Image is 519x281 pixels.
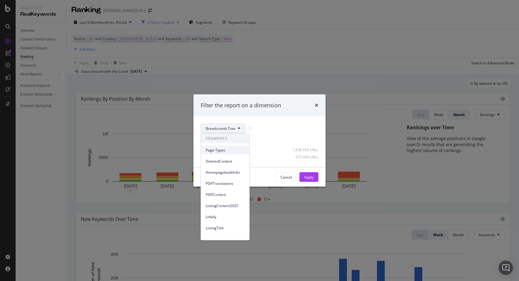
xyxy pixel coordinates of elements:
div: times [315,102,318,109]
span: Page-Types [206,147,244,153]
div: Filter the report on a dimension [201,102,281,109]
button: Breadcrumb Tree [201,124,245,133]
button: Apply [299,172,318,182]
span: Homepagebutiklinks [206,170,244,175]
span: 1-3DroppedUrls [206,236,244,242]
span: ListingContent2025 [206,203,244,208]
span: Breadcrumb Tree [206,126,235,131]
div: 677,449 URLs [289,154,318,160]
span: Linkify [206,214,244,219]
span: PDPTranslations [206,181,244,186]
span: DeletedContent [206,158,244,164]
span: ListingTitle [206,225,244,231]
span: PDPContent [206,192,244,197]
div: Cancel [281,175,292,180]
button: Cancel [275,172,297,182]
div: modal [193,94,326,187]
div: 1,636,165 URLs [289,147,318,152]
div: Select all data available [201,138,318,143]
div: Apply [304,175,314,180]
span: SEGMENTS [201,134,249,143]
div: Open Intercom Messenger [499,261,513,275]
